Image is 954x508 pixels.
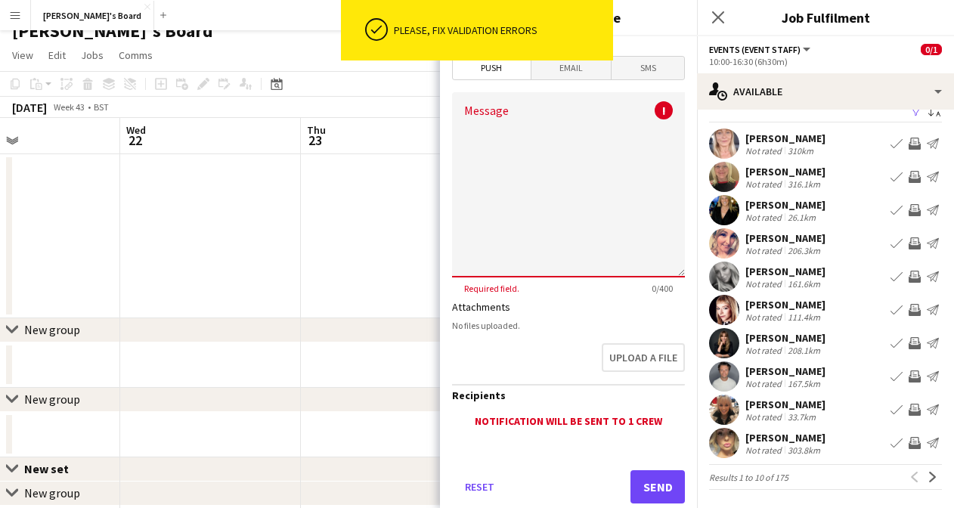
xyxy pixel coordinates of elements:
[113,45,159,65] a: Comms
[531,57,612,79] span: Email
[709,44,813,55] button: Events (Event Staff)
[785,378,823,389] div: 167.5km
[745,364,825,378] div: [PERSON_NAME]
[612,57,684,79] span: SMS
[50,101,88,113] span: Week 43
[785,245,823,256] div: 206.3km
[745,132,825,145] div: [PERSON_NAME]
[785,444,823,456] div: 303.8km
[785,278,823,290] div: 161.6km
[6,45,39,65] a: View
[452,414,685,428] div: Notification will be sent to 1 crew
[745,212,785,223] div: Not rated
[745,345,785,356] div: Not rated
[452,300,510,314] label: Attachments
[785,311,823,323] div: 111.4km
[48,48,66,62] span: Edit
[745,278,785,290] div: Not rated
[24,322,80,337] div: New group
[745,444,785,456] div: Not rated
[394,23,607,37] div: Please, fix validation errors
[785,212,819,223] div: 26.1km
[745,245,785,256] div: Not rated
[745,398,825,411] div: [PERSON_NAME]
[697,73,954,110] div: Available
[452,283,531,294] span: Required field.
[745,231,825,245] div: [PERSON_NAME]
[94,101,109,113] div: BST
[12,48,33,62] span: View
[452,470,506,503] button: Reset
[785,178,823,190] div: 316.1km
[745,165,825,178] div: [PERSON_NAME]
[745,378,785,389] div: Not rated
[709,56,942,67] div: 10:00-16:30 (6h30m)
[453,57,531,79] span: Push
[31,1,154,30] button: [PERSON_NAME]'s Board
[921,44,942,55] span: 0/1
[630,470,685,503] button: Send
[24,461,81,476] div: New set
[745,198,825,212] div: [PERSON_NAME]
[745,331,825,345] div: [PERSON_NAME]
[745,178,785,190] div: Not rated
[745,145,785,156] div: Not rated
[745,298,825,311] div: [PERSON_NAME]
[745,265,825,278] div: [PERSON_NAME]
[75,45,110,65] a: Jobs
[697,8,954,27] h3: Job Fulfilment
[42,45,72,65] a: Edit
[307,123,326,137] span: Thu
[745,411,785,423] div: Not rated
[785,145,816,156] div: 310km
[12,100,47,115] div: [DATE]
[745,431,825,444] div: [PERSON_NAME]
[745,311,785,323] div: Not rated
[452,389,685,402] h3: Recipients
[709,44,801,55] span: Events (Event Staff)
[305,132,326,149] span: 23
[452,320,685,331] div: No files uploaded.
[24,392,80,407] div: New group
[24,485,80,500] div: New group
[785,411,819,423] div: 33.7km
[640,283,685,294] span: 0 / 400
[126,123,146,137] span: Wed
[602,343,685,372] button: Upload a file
[124,132,146,149] span: 22
[81,48,104,62] span: Jobs
[785,345,823,356] div: 208.1km
[12,20,213,42] h1: [PERSON_NAME]'s Board
[709,472,788,483] span: Results 1 to 10 of 175
[119,48,153,62] span: Comms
